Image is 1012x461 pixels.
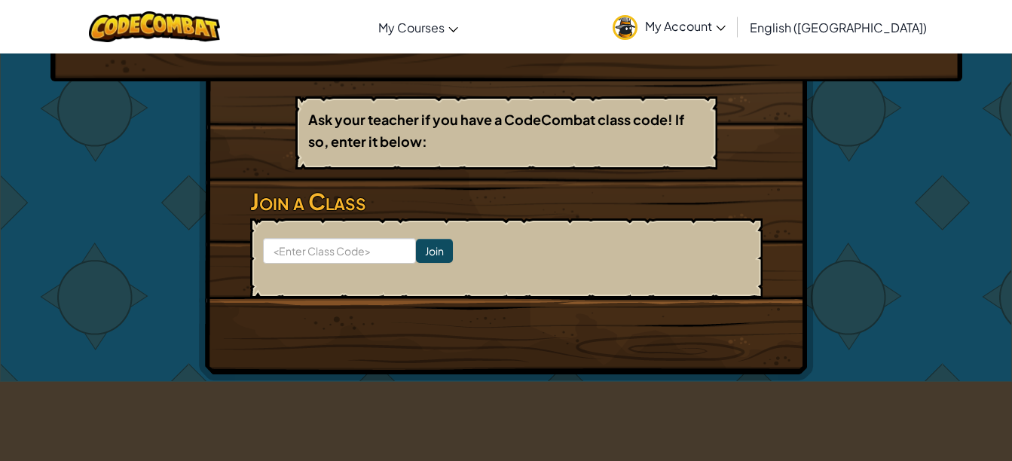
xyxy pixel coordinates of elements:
input: Join [416,239,453,263]
a: English ([GEOGRAPHIC_DATA]) [742,7,934,47]
span: My Account [645,18,726,34]
b: Ask your teacher if you have a CodeCombat class code! If so, enter it below: [308,111,684,150]
span: My Courses [378,20,445,35]
a: My Courses [371,7,466,47]
h3: Join a Class [250,185,763,218]
img: avatar [613,15,637,40]
span: English ([GEOGRAPHIC_DATA]) [750,20,927,35]
a: My Account [605,3,733,50]
img: CodeCombat logo [89,11,221,42]
input: <Enter Class Code> [263,238,416,264]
